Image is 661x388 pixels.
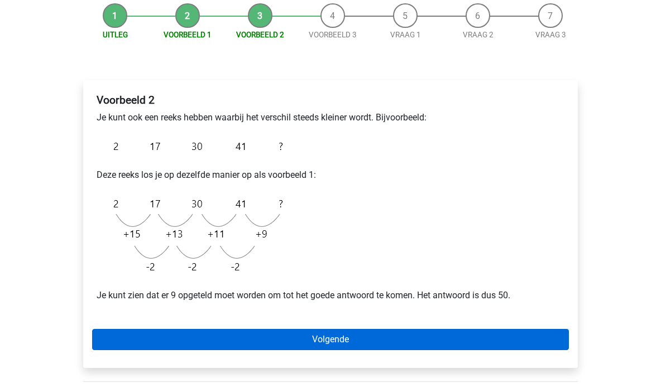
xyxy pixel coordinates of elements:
[97,168,564,182] p: Deze reeks los je op dezelfde manier op als voorbeeld 1:
[309,31,357,39] a: Voorbeeld 3
[97,191,289,280] img: Monotonous_Example_2_2.png
[97,133,289,159] img: Monotonous_Example_2.png
[236,31,284,39] a: Voorbeeld 2
[97,111,564,124] p: Je kunt ook een reeks hebben waarbij het verschil steeds kleiner wordt. Bijvoorbeeld:
[164,31,212,39] a: Voorbeeld 1
[463,31,494,39] a: Vraag 2
[103,31,128,39] a: Uitleg
[390,31,421,39] a: Vraag 1
[535,31,566,39] a: Vraag 3
[92,329,569,350] a: Volgende
[97,289,564,302] p: Je kunt zien dat er 9 opgeteld moet worden om tot het goede antwoord te komen. Het antwoord is du...
[97,94,155,106] b: Voorbeeld 2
